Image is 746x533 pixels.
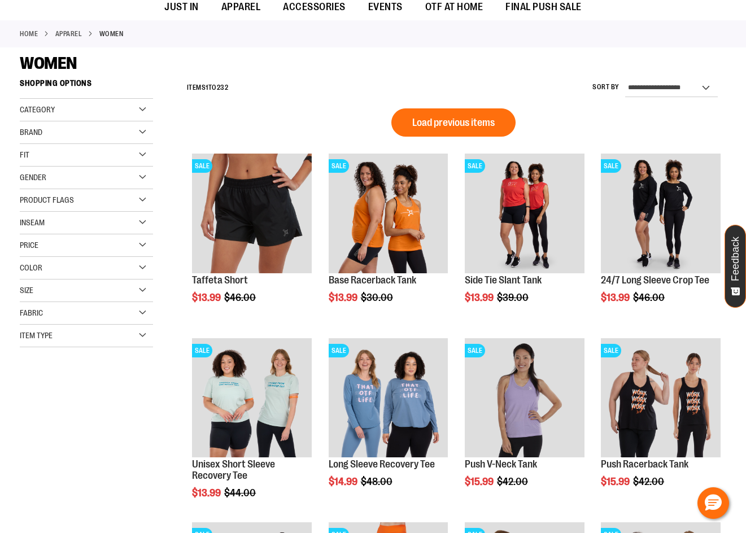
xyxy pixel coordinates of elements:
button: Load previous items [391,108,516,137]
span: Fabric [20,308,43,317]
a: Main of 2024 AUGUST Long Sleeve Recovery TeeSALE [329,338,448,460]
span: Inseam [20,218,45,227]
a: Base Racerback TankSALE [329,154,448,275]
span: SALE [329,159,349,173]
a: Taffeta Short [192,274,248,286]
h2: Items to [187,79,229,97]
a: Unisex Short Sleeve Recovery Tee [192,458,275,481]
span: Size [20,286,33,295]
span: Category [20,105,55,114]
span: $13.99 [465,292,495,303]
span: SALE [601,159,621,173]
img: 24/7 Long Sleeve Crop Tee [601,154,721,273]
span: Color [20,263,42,272]
div: product [595,333,726,516]
button: Hello, have a question? Let’s chat. [697,487,729,519]
span: $15.99 [601,476,631,487]
span: Fit [20,150,29,159]
span: $14.99 [329,476,359,487]
button: Feedback - Show survey [725,225,746,308]
span: SALE [601,344,621,357]
a: Product image for Push Racerback TankSALE [601,338,721,460]
a: Side Tie Slant Tank [465,274,542,286]
span: $13.99 [192,487,223,499]
a: Side Tie Slant TankSALE [465,154,584,275]
a: Main Image of Taffeta ShortSALE [192,154,312,275]
span: $30.00 [361,292,395,303]
a: Long Sleeve Recovery Tee [329,458,435,470]
img: Base Racerback Tank [329,154,448,273]
span: $42.00 [497,476,530,487]
span: SALE [329,344,349,357]
div: product [459,148,590,331]
img: Side Tie Slant Tank [465,154,584,273]
a: Product image for Push V-Neck TankSALE [465,338,584,460]
span: Load previous items [412,117,495,128]
span: $46.00 [224,292,258,303]
a: 24/7 Long Sleeve Crop Tee [601,274,709,286]
a: Push V-Neck Tank [465,458,537,470]
strong: WOMEN [99,29,124,39]
a: APPAREL [55,29,82,39]
span: Item Type [20,331,53,340]
span: Brand [20,128,42,137]
span: 1 [206,84,208,91]
span: $42.00 [633,476,666,487]
div: product [186,148,317,331]
strong: Shopping Options [20,73,153,99]
a: Main of 2024 AUGUST Unisex Short Sleeve Recovery TeeSALE [192,338,312,460]
div: product [323,148,454,331]
span: Gender [20,173,46,182]
span: SALE [465,159,485,173]
div: product [595,148,726,331]
span: $48.00 [361,476,394,487]
div: product [186,333,317,527]
span: SALE [465,344,485,357]
span: $13.99 [192,292,223,303]
div: product [323,333,454,516]
span: SALE [192,159,212,173]
img: Main of 2024 AUGUST Unisex Short Sleeve Recovery Tee [192,338,312,458]
a: Push Racerback Tank [601,458,688,470]
a: 24/7 Long Sleeve Crop TeeSALE [601,154,721,275]
span: $13.99 [329,292,359,303]
span: 232 [217,84,229,91]
img: Main Image of Taffeta Short [192,154,312,273]
span: WOMEN [20,54,77,73]
span: Feedback [730,237,741,281]
span: Price [20,241,38,250]
span: SALE [192,344,212,357]
span: $46.00 [633,292,666,303]
img: Product image for Push Racerback Tank [601,338,721,458]
img: Product image for Push V-Neck Tank [465,338,584,458]
a: Base Racerback Tank [329,274,416,286]
a: Home [20,29,38,39]
img: Main of 2024 AUGUST Long Sleeve Recovery Tee [329,338,448,458]
span: $13.99 [601,292,631,303]
span: $15.99 [465,476,495,487]
span: $44.00 [224,487,258,499]
span: $39.00 [497,292,530,303]
span: Product Flags [20,195,74,204]
label: Sort By [592,82,620,92]
div: product [459,333,590,516]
